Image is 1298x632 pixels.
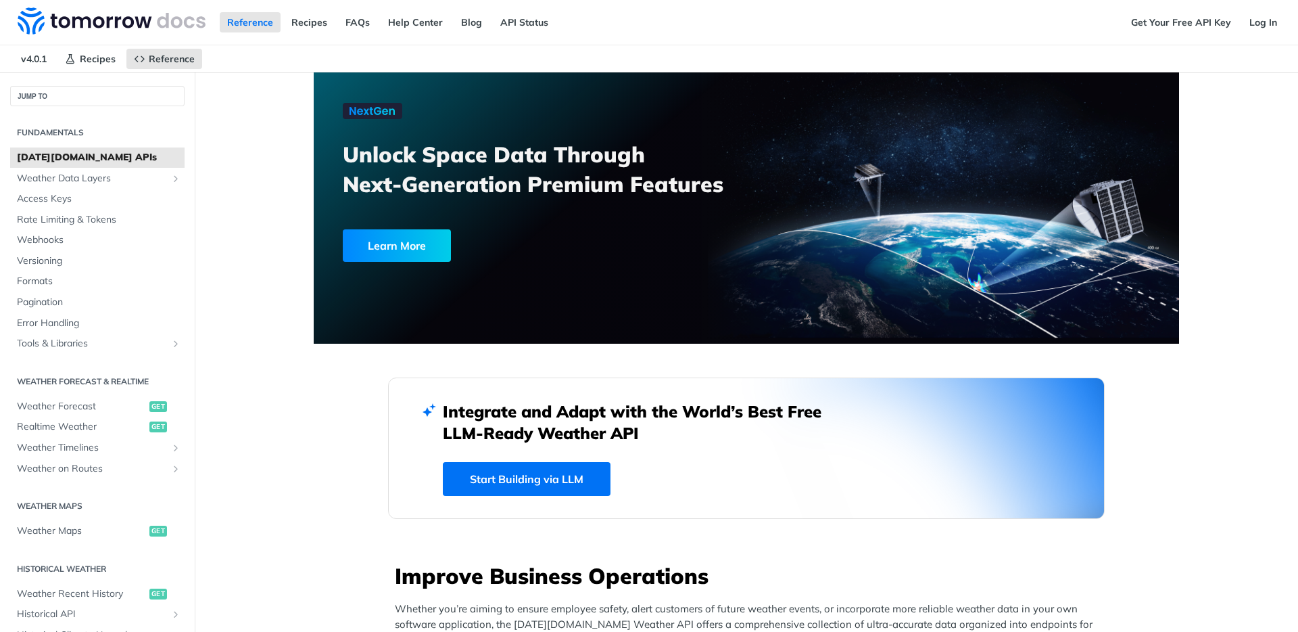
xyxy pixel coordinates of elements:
a: [DATE][DOMAIN_NAME] APIs [10,148,185,168]
a: Start Building via LLM [443,462,610,496]
span: Recipes [80,53,116,65]
span: v4.0.1 [14,49,54,69]
button: Show subpages for Historical API [170,609,181,620]
button: Show subpages for Tools & Libraries [170,338,181,349]
a: Weather TimelinesShow subpages for Weather Timelines [10,438,185,458]
span: Weather Forecast [17,400,146,413]
a: Reference [126,49,202,69]
h2: Weather Forecast & realtime [10,376,185,388]
a: Weather Data LayersShow subpages for Weather Data Layers [10,168,185,189]
span: Weather Recent History [17,587,146,601]
img: NextGen [343,103,402,119]
a: Formats [10,271,185,292]
a: Learn More [343,229,677,262]
h2: Integrate and Adapt with the World’s Best Free LLM-Ready Weather API [443,401,842,444]
button: Show subpages for Weather Data Layers [170,173,181,184]
a: Log In [1242,12,1284,32]
span: Formats [17,275,181,288]
button: Show subpages for Weather on Routes [170,464,181,474]
a: Recipes [57,49,123,69]
span: Error Handling [17,317,181,330]
a: Weather on RoutesShow subpages for Weather on Routes [10,459,185,479]
h3: Improve Business Operations [395,561,1105,591]
a: Pagination [10,292,185,313]
a: Get Your Free API Key [1124,12,1239,32]
a: Reference [220,12,281,32]
a: Webhooks [10,230,185,250]
span: Weather Maps [17,524,146,538]
a: Help Center [381,12,450,32]
a: Blog [454,12,489,32]
a: FAQs [338,12,377,32]
a: Recipes [284,12,335,32]
span: Weather Data Layers [17,172,167,185]
a: Access Keys [10,189,185,209]
span: [DATE][DOMAIN_NAME] APIs [17,151,181,164]
span: Realtime Weather [17,420,146,434]
span: Tools & Libraries [17,337,167,351]
a: Historical APIShow subpages for Historical API [10,604,185,625]
span: Weather Timelines [17,441,167,455]
span: Versioning [17,254,181,268]
a: Realtime Weatherget [10,417,185,437]
h2: Fundamentals [10,127,185,139]
span: Webhooks [17,233,181,247]
div: Learn More [343,229,451,262]
span: Historical API [17,608,167,621]
span: Weather on Routes [17,462,167,476]
a: Weather Mapsget [10,521,185,541]
a: Rate Limiting & Tokens [10,210,185,230]
span: Reference [149,53,195,65]
h3: Unlock Space Data Through Next-Generation Premium Features [343,139,761,199]
span: Rate Limiting & Tokens [17,213,181,227]
h2: Historical Weather [10,563,185,575]
img: Tomorrow.io Weather API Docs [18,7,206,35]
span: get [149,422,167,432]
a: Weather Recent Historyget [10,584,185,604]
a: Tools & LibrariesShow subpages for Tools & Libraries [10,334,185,354]
span: Pagination [17,296,181,309]
a: Weather Forecastget [10,397,185,417]
a: Versioning [10,251,185,271]
a: API Status [493,12,556,32]
a: Error Handling [10,313,185,334]
span: get [149,526,167,537]
button: JUMP TO [10,86,185,106]
span: get [149,401,167,412]
button: Show subpages for Weather Timelines [170,443,181,453]
span: Access Keys [17,192,181,206]
h2: Weather Maps [10,500,185,512]
span: get [149,589,167,600]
